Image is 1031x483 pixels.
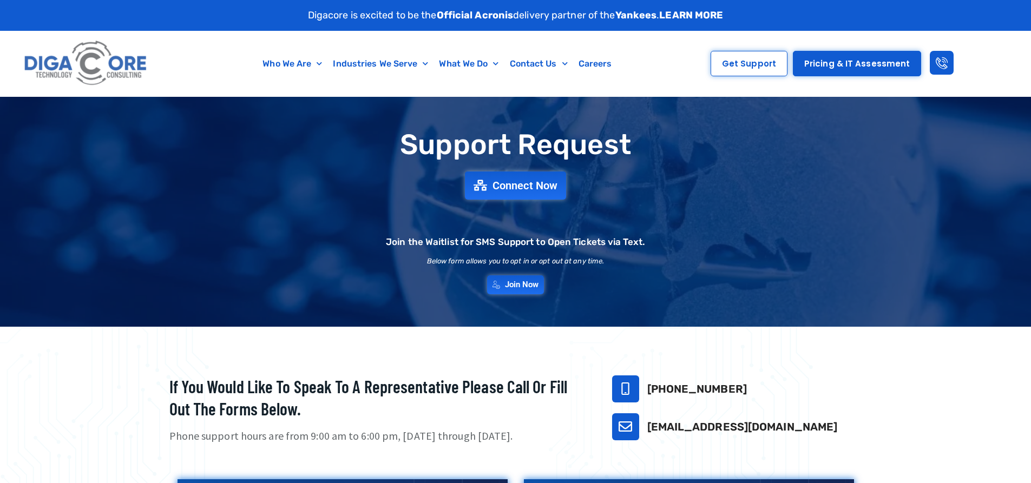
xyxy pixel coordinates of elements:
[612,413,639,440] a: support@digacore.com
[504,51,573,76] a: Contact Us
[327,51,434,76] a: Industries We Serve
[647,382,747,395] a: [PHONE_NUMBER]
[434,51,504,76] a: What We Do
[21,36,151,91] img: Digacore logo 1
[612,375,639,402] a: 732-646-5725
[169,428,585,444] p: Phone support hours are from 9:00 am to 6:00 pm, [DATE] through [DATE].
[615,9,657,21] strong: Yankees
[804,59,910,68] span: Pricing & IT Assessment
[573,51,618,76] a: Careers
[437,9,514,21] strong: Official Acronis
[308,8,724,23] p: Digacore is excited to be the delivery partner of the .
[169,375,585,420] h2: If you would like to speak to a representative please call or fill out the forms below.
[722,59,776,68] span: Get Support
[505,281,539,289] span: Join Now
[142,129,889,160] h1: Support Request
[427,257,605,264] h2: Below form allows you to opt in or opt out at any time.
[465,171,566,200] a: Connect Now
[492,180,557,191] span: Connect Now
[257,51,327,76] a: Who We Are
[711,51,787,76] a: Get Support
[386,237,645,247] h2: Join the Waitlist for SMS Support to Open Tickets via Text.
[203,51,672,76] nav: Menu
[487,275,544,294] a: Join Now
[659,9,723,21] a: LEARN MORE
[647,420,838,433] a: [EMAIL_ADDRESS][DOMAIN_NAME]
[793,51,921,76] a: Pricing & IT Assessment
